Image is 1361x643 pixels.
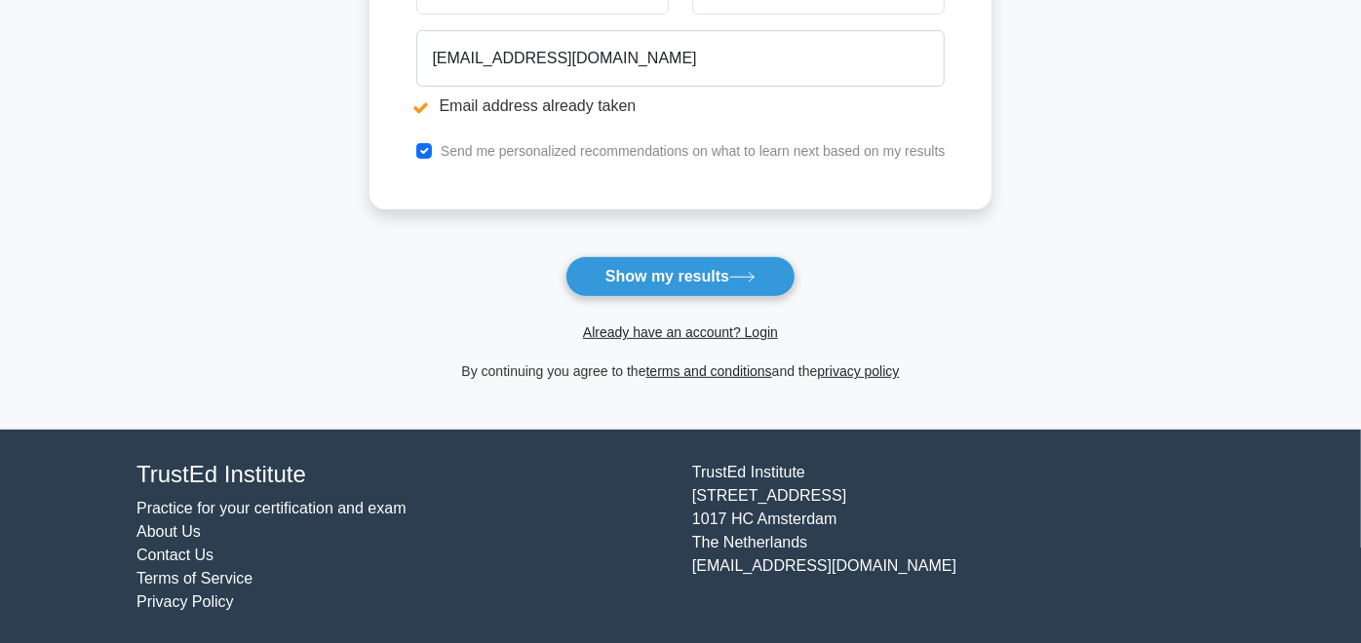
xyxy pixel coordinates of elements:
[565,256,796,297] button: Show my results
[136,523,201,540] a: About Us
[136,547,214,563] a: Contact Us
[136,593,234,610] a: Privacy Policy
[136,500,407,516] a: Practice for your certification and exam
[680,461,1236,614] div: TrustEd Institute [STREET_ADDRESS] 1017 HC Amsterdam The Netherlands [EMAIL_ADDRESS][DOMAIN_NAME]
[136,570,253,586] a: Terms of Service
[416,30,946,87] input: Email
[416,95,946,118] li: Email address already taken
[136,461,669,489] h4: TrustEd Institute
[583,324,778,340] a: Already have an account? Login
[646,363,772,379] a: terms and conditions
[441,143,946,159] label: Send me personalized recommendations on what to learn next based on my results
[358,359,1004,383] div: By continuing you agree to the and the
[818,363,900,379] a: privacy policy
